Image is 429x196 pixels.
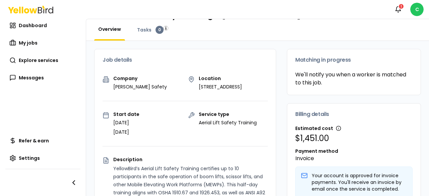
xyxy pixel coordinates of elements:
[19,155,40,161] span: Settings
[5,151,80,165] a: Settings
[98,26,121,32] span: Overview
[156,26,164,34] div: 0
[137,26,151,33] span: Tasks
[295,112,329,117] span: Billing details
[5,134,80,147] a: Refer & earn
[5,71,80,84] a: Messages
[295,133,413,144] p: $1,451.00
[199,112,257,117] p: Service type
[113,119,139,126] p: [DATE]
[295,148,338,154] span: Payment method
[5,54,80,67] a: Explore services
[113,157,268,162] p: Description
[199,76,242,81] p: Location
[295,125,333,132] span: Estimated cost
[113,112,139,117] p: Start date
[199,119,257,126] p: Aerial Lift Safety Training
[133,26,168,34] a: Tasks0
[19,74,44,81] span: Messages
[113,76,167,81] p: Company
[113,129,139,135] p: [DATE]
[19,22,47,29] span: Dashboard
[295,57,413,63] h3: Matching in progress
[312,172,407,192] p: Your account is approved for invoice payments. You'll receive an invoice by email once the servic...
[113,83,167,90] p: [PERSON_NAME] Safety
[391,3,405,16] button: 1
[5,36,80,50] a: My jobs
[19,137,49,144] span: Refer & earn
[103,57,268,63] h3: Job details
[410,3,424,16] span: C
[19,40,38,46] span: My jobs
[295,154,413,162] p: Invoice
[199,83,242,90] p: [STREET_ADDRESS]
[94,26,125,32] a: Overview
[19,57,58,64] span: Explore services
[295,71,413,87] p: We'll notify you when a worker is matched to this job.
[398,3,404,9] div: 1
[5,19,80,32] a: Dashboard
